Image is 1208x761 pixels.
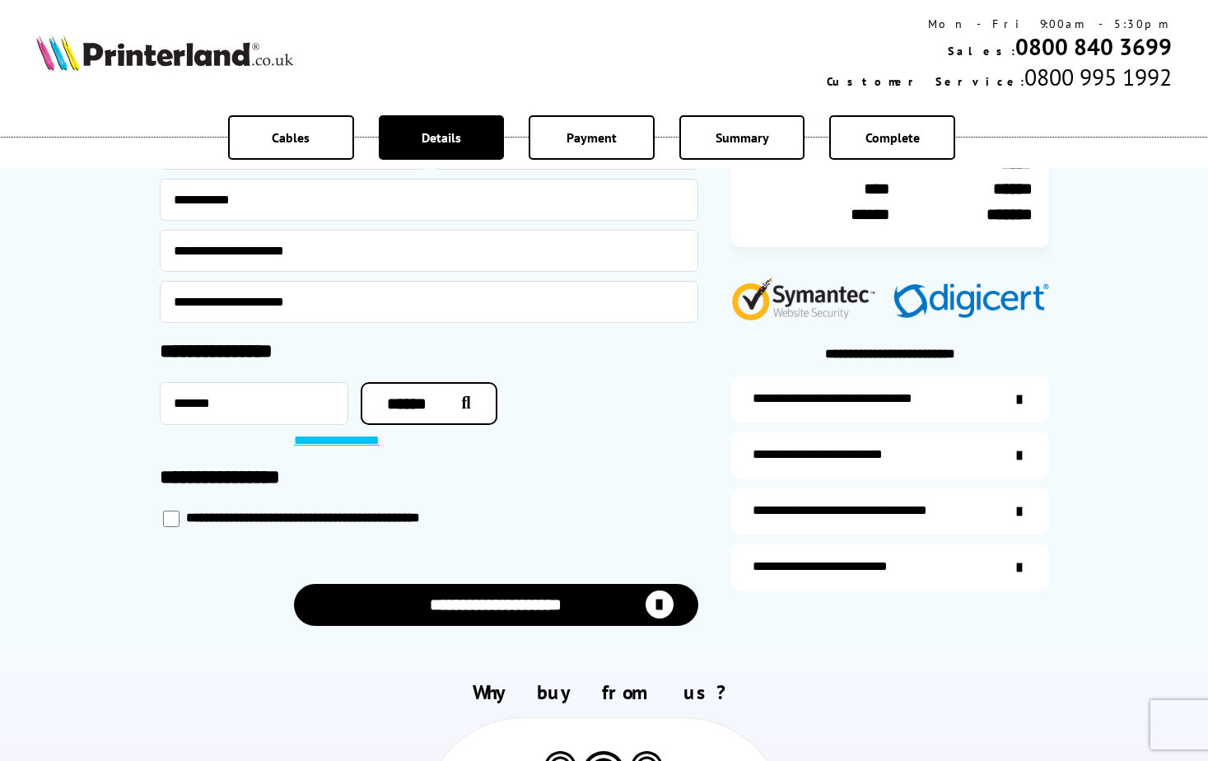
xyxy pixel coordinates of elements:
a: secure-website [731,544,1049,591]
span: Payment [567,129,617,146]
span: Cables [272,129,310,146]
a: additional-cables [731,488,1049,535]
img: Printerland Logo [36,35,293,71]
div: Mon - Fri 9:00am - 5:30pm [827,16,1172,31]
span: Summary [716,129,769,146]
span: Complete [865,129,920,146]
a: items-arrive [731,432,1049,479]
span: Details [422,129,461,146]
span: Sales: [948,44,1015,58]
a: 0800 840 3699 [1015,31,1172,62]
h2: Why buy from us? [36,679,1172,705]
a: additional-ink [731,376,1049,423]
span: 0800 995 1992 [1024,62,1172,92]
span: Customer Service: [827,74,1024,89]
